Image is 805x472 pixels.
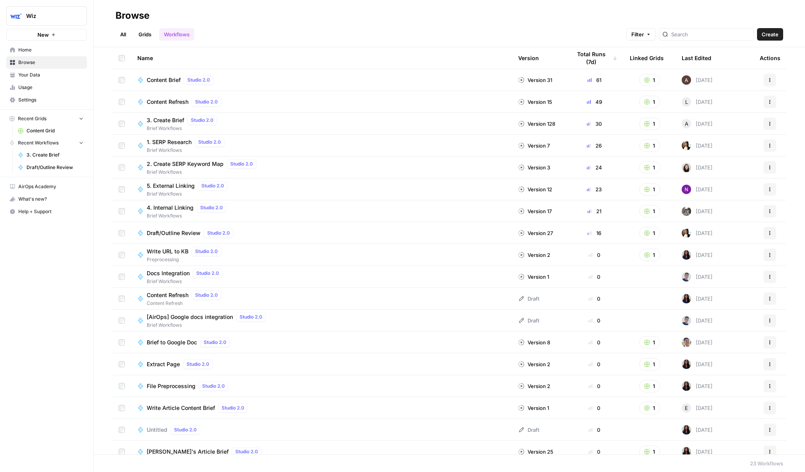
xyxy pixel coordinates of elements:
[639,358,660,370] button: 1
[6,113,87,125] button: Recent Grids
[147,98,188,106] span: Content Refresh
[682,141,713,150] div: [DATE]
[682,141,691,150] img: xqjo96fmx1yk2e67jao8cdkou4un
[6,56,87,69] a: Browse
[6,180,87,193] a: AirOps Academy
[27,151,84,159] span: 3. Create Brief
[116,9,149,22] div: Browse
[147,204,194,212] span: 4. Internal Linking
[639,380,660,392] button: 1
[757,28,783,41] button: Create
[147,256,224,263] span: Preprocessing
[571,47,617,69] div: Total Runs (7d)
[6,81,87,94] a: Usage
[7,193,87,205] div: What's new?
[147,269,190,277] span: Docs Integration
[18,139,59,146] span: Recent Workflows
[147,182,195,190] span: 5. External Linking
[147,212,229,219] span: Brief Workflows
[518,295,539,303] div: Draft
[682,316,691,325] img: oskm0cmuhabjb8ex6014qupaj5sj
[682,207,691,216] img: a2mlt6f1nb2jhzcjxsuraj5rj4vi
[518,251,550,259] div: Version 2
[571,360,617,368] div: 0
[147,116,184,124] span: 3. Create Brief
[134,28,156,41] a: Grids
[6,137,87,149] button: Recent Workflows
[518,317,539,324] div: Draft
[671,30,750,38] input: Search
[518,229,553,237] div: Version 27
[137,228,506,238] a: Draft/Outline ReviewStudio 2.0
[682,360,691,369] img: rox323kbkgutb4wcij4krxobkpon
[571,295,617,303] div: 0
[682,272,713,281] div: [DATE]
[191,117,213,124] span: Studio 2.0
[6,94,87,106] a: Settings
[6,69,87,81] a: Your Data
[571,426,617,434] div: 0
[682,97,713,107] div: [DATE]
[137,381,506,391] a: File PreprocessingStudio 2.0
[682,403,713,413] div: [DATE]
[518,164,550,171] div: Version 3
[147,338,197,346] span: Brief to Google Doc
[137,247,506,263] a: Write URL to KBStudio 2.0Preprocessing
[147,278,226,285] span: Brief Workflows
[682,425,713,435] div: [DATE]
[518,404,549,412] div: Version 1
[639,118,660,130] button: 1
[682,447,691,456] img: rox323kbkgutb4wcij4krxobkpon
[518,47,539,69] div: Version
[222,404,244,411] span: Studio 2.0
[571,404,617,412] div: 0
[571,142,617,150] div: 26
[18,208,84,215] span: Help + Support
[571,338,617,346] div: 0
[682,47,711,69] div: Last Edited
[6,193,87,205] button: What's new?
[639,227,660,239] button: 1
[201,182,224,189] span: Studio 2.0
[518,98,552,106] div: Version 15
[18,115,46,122] span: Recent Grids
[147,404,215,412] span: Write Article Content Brief
[571,98,617,106] div: 49
[682,250,691,260] img: rox323kbkgutb4wcij4krxobkpon
[518,448,553,456] div: Version 25
[571,448,617,456] div: 0
[195,292,218,299] span: Studio 2.0
[159,28,194,41] a: Workflows
[639,402,660,414] button: 1
[750,460,783,467] div: 23 Workflows
[137,116,506,132] a: 3. Create BriefStudio 2.0Brief Workflows
[639,96,660,108] button: 1
[639,336,660,349] button: 1
[682,75,691,85] img: wtbmvrjo3qvncyiyitl6zoukl9gz
[187,361,209,368] span: Studio 2.0
[230,160,253,167] span: Studio 2.0
[207,230,230,237] span: Studio 2.0
[6,29,87,41] button: New
[682,316,713,325] div: [DATE]
[682,163,691,172] img: t5ef5oef8zpw1w4g2xghobes91mw
[137,403,506,413] a: Write Article Content BriefStudio 2.0
[187,77,210,84] span: Studio 2.0
[137,360,506,369] a: Extract PageStudio 2.0
[18,96,84,103] span: Settings
[116,28,131,41] a: All
[639,139,660,152] button: 1
[639,249,660,261] button: 1
[137,75,506,85] a: Content BriefStudio 2.0
[147,191,231,198] span: Brief Workflows
[571,273,617,281] div: 0
[18,71,84,78] span: Your Data
[682,338,691,347] img: 99f2gcj60tl1tjps57nny4cf0tt1
[147,300,224,307] span: Content Refresh
[137,269,506,285] a: Docs IntegrationStudio 2.0Brief Workflows
[147,229,201,237] span: Draft/Outline Review
[682,163,713,172] div: [DATE]
[147,382,195,390] span: File Preprocessing
[682,75,713,85] div: [DATE]
[682,294,691,303] img: rox323kbkgutb4wcij4krxobkpon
